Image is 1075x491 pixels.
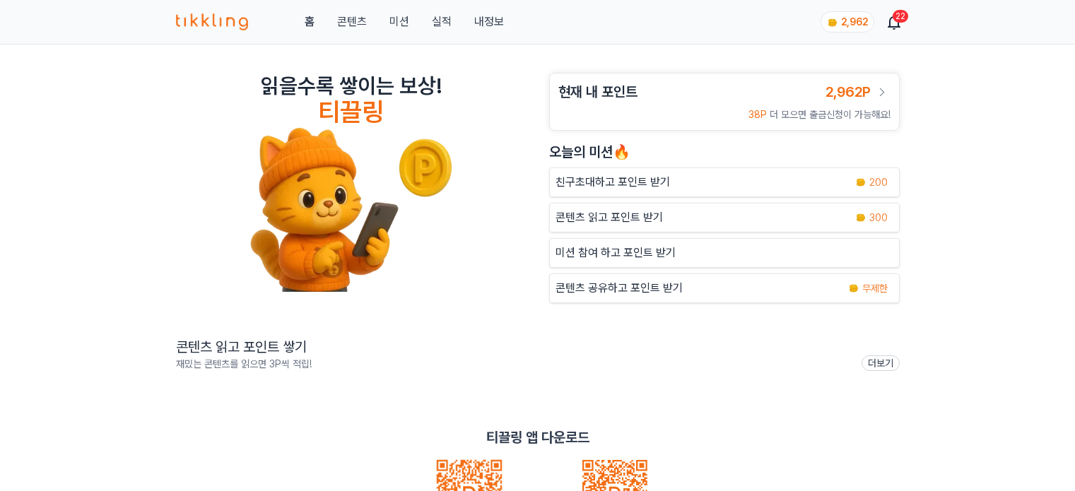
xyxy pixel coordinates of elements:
[893,10,908,23] div: 22
[558,82,638,102] h3: 현재 내 포인트
[821,11,871,32] a: coin 2,962
[556,174,670,191] p: 친구초대하고 포인트 받기
[305,13,315,30] a: 홈
[389,13,409,30] button: 미션
[176,357,312,371] p: 재밌는 콘텐츠를 읽으면 3P씩 적립!
[748,109,767,120] span: 38P
[826,82,891,102] a: 2,962P
[486,427,589,447] p: 티끌링 앱 다운로드
[888,13,900,30] a: 22
[549,273,900,303] a: 콘텐츠 공유하고 포인트 받기 coin 무제한
[176,337,312,357] h2: 콘텐츠 읽고 포인트 쌓기
[549,203,900,232] a: 콘텐츠 읽고 포인트 받기 coin 300
[826,83,871,100] span: 2,962P
[432,13,452,30] a: 실적
[862,355,900,371] a: 더보기
[841,16,868,28] span: 2,962
[549,238,900,268] button: 미션 참여 하고 포인트 받기
[855,177,867,188] img: coin
[176,13,249,30] img: 티끌링
[556,280,683,297] p: 콘텐츠 공유하고 포인트 받기
[556,209,663,226] p: 콘텐츠 읽고 포인트 받기
[474,13,504,30] a: 내정보
[848,283,859,294] img: coin
[261,73,442,98] h2: 읽을수록 쌓이는 보상!
[249,126,453,292] img: tikkling_character
[827,17,838,28] img: coin
[869,211,888,225] span: 300
[770,109,891,120] span: 더 모으면 출금신청이 가능해요!
[549,142,900,162] h2: 오늘의 미션🔥
[869,175,888,189] span: 200
[855,212,867,223] img: coin
[556,244,676,261] p: 미션 참여 하고 포인트 받기
[318,98,384,126] h4: 티끌링
[549,167,900,197] button: 친구초대하고 포인트 받기 coin 200
[862,281,888,295] span: 무제한
[337,13,367,30] a: 콘텐츠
